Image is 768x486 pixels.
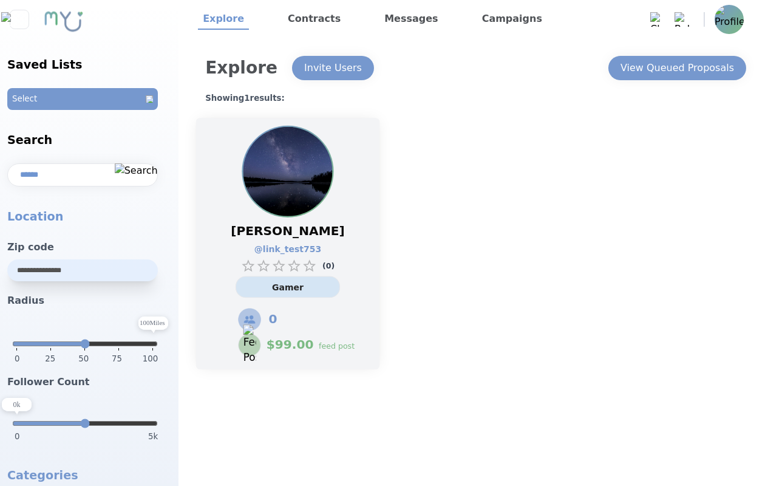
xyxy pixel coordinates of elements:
h3: Radius [7,293,171,308]
span: $ 99.00 [267,336,314,354]
h2: Search [7,132,171,149]
button: SelectOpen [7,88,171,110]
a: Campaigns [477,9,547,30]
button: Invite Users [292,56,374,80]
img: Close sidebar [1,12,37,27]
img: Profile [715,5,744,34]
img: Bell [675,12,689,27]
span: 50 [78,353,89,370]
a: @ link_test753 [254,243,308,256]
div: Invite Users [304,61,362,75]
text: 0 k [13,400,21,409]
h1: Explore [205,55,277,81]
h3: Follower Count [7,375,171,389]
img: Profile [243,127,333,216]
span: 0 [269,310,277,328]
img: Chat [650,12,665,27]
p: ( 0 ) [322,261,335,271]
p: Select [12,93,37,105]
h1: Showing 1 results: [205,92,751,104]
p: feed post [319,341,355,352]
a: Explore [198,9,249,30]
span: 75 [112,353,122,370]
p: Location [7,208,171,225]
span: 0 [15,431,19,443]
span: [PERSON_NAME] [231,222,344,240]
img: Followers [238,308,261,331]
a: Contracts [283,9,345,30]
h2: Categories [7,467,171,484]
h3: Zip code [7,240,171,255]
div: View Queued Proposals [620,61,734,75]
span: 0 [15,353,19,365]
span: Gamer [272,282,304,292]
img: Feed Post [243,325,256,366]
button: View Queued Proposals [608,56,746,80]
text: 100 Miles [140,319,165,326]
img: Open [146,95,153,103]
span: 5k [148,431,158,443]
h2: Saved Lists [7,56,171,74]
a: Messages [379,9,443,30]
span: 25 [45,353,55,370]
span: 100 [143,353,158,370]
